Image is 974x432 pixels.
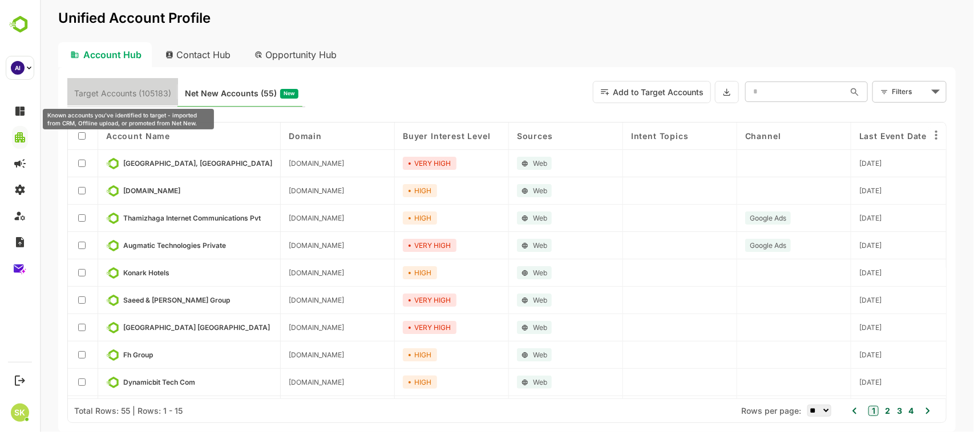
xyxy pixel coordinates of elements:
[83,351,113,359] span: Fh Group
[363,294,417,307] div: VERY HIGH
[852,85,888,97] div: Filters
[493,186,507,195] span: Web
[819,241,842,250] span: 2025-06-07
[591,131,649,141] span: Intent Topics
[249,268,304,277] span: soonstays.com
[66,131,130,141] span: Account Name
[363,157,417,170] div: VERY HIGH
[249,378,304,386] span: dynamicbit-tech.com
[493,214,507,222] span: Web
[363,321,417,334] div: VERY HIGH
[828,406,839,416] button: 1
[145,86,237,101] span: Net New Accounts ( 55 )
[843,405,851,417] button: 2
[249,159,304,168] span: iittp.ac.in
[249,351,304,359] span: fh-group.com
[819,296,842,304] span: 2025-07-30
[249,186,304,195] span: growthalix.com
[553,81,671,103] button: Add to Target Accounts
[705,131,741,141] span: Channel
[819,159,842,168] span: 2025-08-25
[6,14,35,35] img: BambooboxLogoMark.f1c84d78b4c51b1a7b5f700c9845e183.svg
[249,214,304,222] span: ticfiber.in
[244,86,255,101] span: New
[249,131,282,141] span: Domain
[702,406,762,415] span: Rows per page:
[819,378,842,386] span: 2025-08-15
[205,42,307,67] div: Opportunity Hub
[83,268,130,277] span: Konark Hotels
[34,86,131,101] span: Target Accounts (105183)
[83,186,140,195] span: Growthalix.Com
[249,296,304,304] span: alnaboodah.com
[363,239,417,252] div: VERY HIGH
[675,81,699,103] button: Export the selected data as CSV
[83,214,221,222] span: Thamizhaga Internet Communications Pvt
[493,268,507,277] span: Web
[363,266,397,279] div: HIGH
[710,214,746,222] span: Google Ads
[819,186,842,195] span: 2025-09-03
[819,351,842,359] span: 2025-08-13
[18,42,112,67] div: Account Hub
[493,159,507,168] span: Web
[493,351,507,359] span: Web
[493,378,507,386] span: Web
[116,42,201,67] div: Contact Hub
[34,406,143,415] div: Total Rows: 55 | Rows: 1 - 15
[83,296,190,304] span: Saeed & Mohammed Al Naboodah Group
[11,61,25,75] div: AI
[12,373,27,388] button: Logout
[363,376,397,389] div: HIGH
[83,241,186,250] span: Augmatic Technologies Private
[819,323,842,332] span: 2025-10-12
[363,184,397,197] div: HIGH
[83,378,155,386] span: Dynamicbit Tech Com
[249,323,304,332] span: pathways.in
[819,131,887,141] span: Last Event Date
[851,80,907,104] div: Filters
[866,405,874,417] button: 4
[11,404,29,422] div: SK
[493,323,507,332] span: Web
[710,241,746,250] span: Google Ads
[493,296,507,304] span: Web
[493,241,507,250] span: Web
[363,348,397,361] div: HIGH
[249,241,304,250] span: wittelb.com
[854,405,862,417] button: 3
[83,323,230,332] span: Pathways School Noida
[83,159,232,168] span: Indian Institute of Technology, Tirupati
[363,131,451,141] span: Buyer Interest Level
[363,211,397,225] div: HIGH
[477,131,513,141] span: Sources
[819,268,842,277] span: 2025-08-14
[819,214,842,222] span: 2025-07-08
[18,11,171,25] p: Unified Account Profile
